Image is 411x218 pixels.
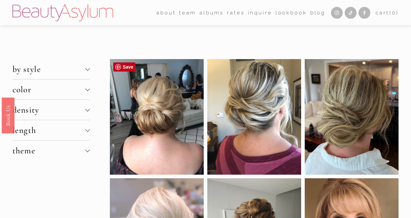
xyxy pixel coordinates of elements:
button: density [12,100,90,120]
button: theme [12,141,90,161]
a: folder dropdown [156,8,176,18]
a: folder dropdown [179,8,196,18]
span: 0 [392,10,396,16]
span: about [156,8,176,17]
button: by style [12,59,90,79]
a: Instagram [331,7,343,19]
a: TikTok [345,7,357,19]
span: density [12,105,86,115]
a: Book Us [2,98,14,133]
a: Rates [227,8,244,18]
a: albums [199,8,224,18]
span: length [12,125,86,135]
a: 0 items in cart [376,8,399,17]
span: ( ) [389,10,399,16]
button: length [12,120,90,140]
span: team [179,8,196,17]
button: color [12,79,90,99]
span: theme [12,145,86,156]
a: Pin it! [113,62,135,72]
a: Blog [310,8,326,18]
a: Facebook [359,7,370,19]
img: Beauty Asylum | Bridal Hair &amp; Makeup Charlotte &amp; Atlanta [12,4,113,21]
span: color [12,84,86,95]
span: by style [12,64,86,74]
a: Lookbook [276,8,307,18]
a: Inquire [248,8,272,18]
